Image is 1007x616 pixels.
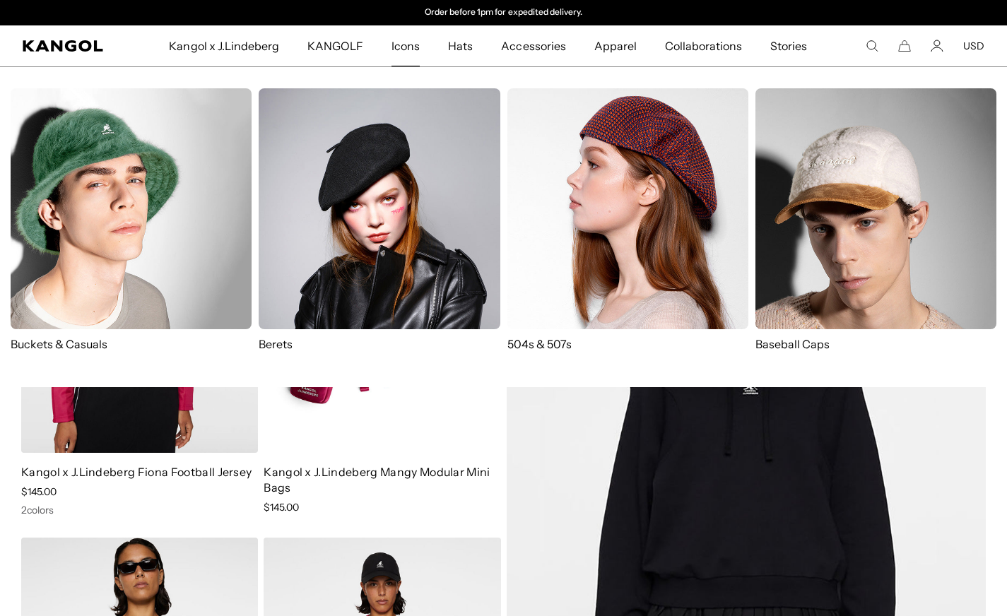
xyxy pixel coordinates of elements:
span: $145.00 [264,501,299,514]
span: Collaborations [665,25,742,66]
span: Apparel [594,25,637,66]
a: Kangol x J.Lindeberg Fiona Football Jersey [21,465,252,479]
a: Account [931,40,943,52]
a: Stories [756,25,821,66]
button: USD [963,40,984,52]
span: KANGOLF [307,25,363,66]
div: Announcement [358,7,649,18]
a: 504s & 507s [507,88,748,352]
span: Kangol x J.Lindeberg [169,25,279,66]
a: Apparel [580,25,651,66]
p: Buckets & Casuals [11,336,252,352]
a: KANGOLF [293,25,377,66]
p: Baseball Caps [755,336,996,352]
span: Stories [770,25,807,66]
a: Buckets & Casuals [11,88,252,352]
a: Berets [259,88,500,352]
span: Accessories [501,25,565,66]
a: Kangol x J.Lindeberg [155,25,293,66]
p: Order before 1pm for expedited delivery. [425,7,582,18]
a: Hats [434,25,487,66]
p: 504s & 507s [507,336,748,352]
span: Hats [448,25,473,66]
div: 2 of 2 [358,7,649,18]
a: Collaborations [651,25,756,66]
div: 2 colors [21,504,258,516]
button: Cart [898,40,911,52]
a: Kangol x J.Lindeberg Mangy Modular Mini Bags [264,465,490,494]
a: Kangol [23,40,111,52]
a: Accessories [487,25,579,66]
summary: Search here [866,40,878,52]
span: $145.00 [21,485,57,498]
a: Baseball Caps [755,88,996,366]
slideshow-component: Announcement bar [358,7,649,18]
p: Berets [259,336,500,352]
a: Icons [377,25,434,66]
span: Icons [391,25,420,66]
